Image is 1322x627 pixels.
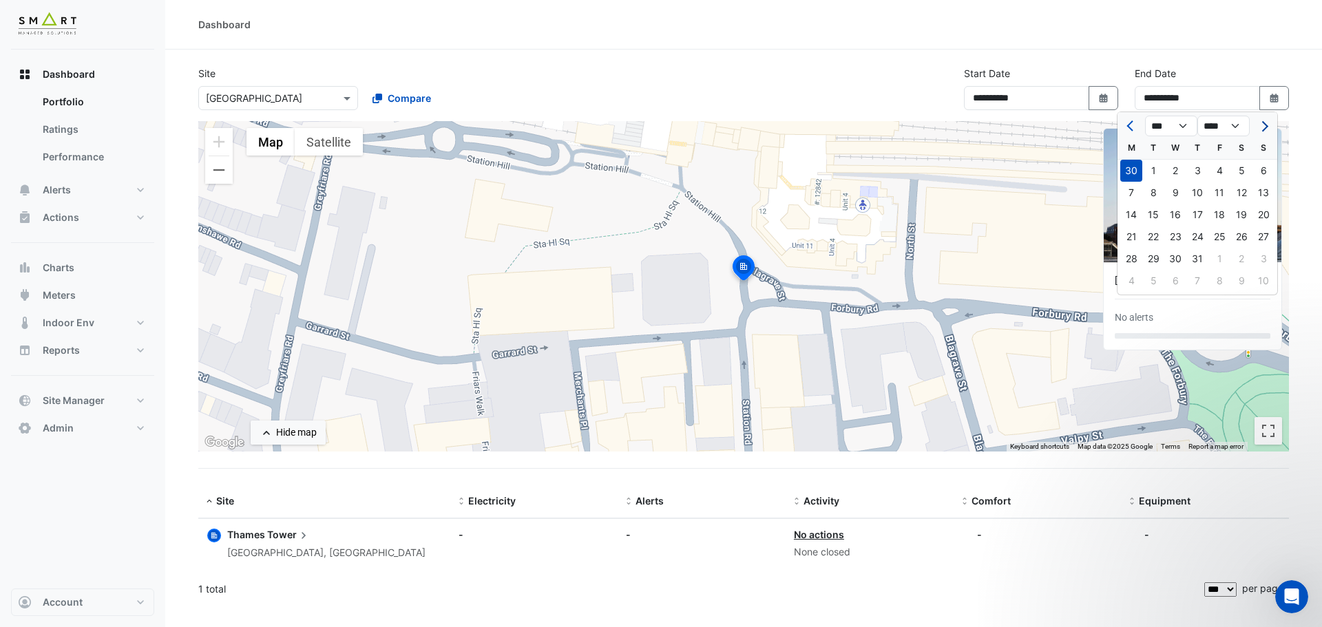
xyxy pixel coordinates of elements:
[1120,204,1142,226] div: Monday, July 14, 2025
[1188,443,1244,450] a: Report a map error
[1230,160,1252,182] div: Saturday, July 5, 2025
[1145,116,1197,136] select: Select month
[43,183,71,197] span: Alerts
[1186,160,1208,182] div: 3
[43,288,76,302] span: Meters
[1208,226,1230,248] div: 25
[11,387,154,414] button: Site Manager
[11,88,154,176] div: Dashboard
[1142,270,1164,292] div: Tuesday, August 5, 2025
[1186,204,1208,226] div: Thursday, July 17, 2025
[1164,204,1186,226] div: Wednesday, July 16, 2025
[18,316,32,330] app-icon: Indoor Env
[11,281,154,309] button: Meters
[1252,270,1274,292] div: 10
[1186,248,1208,270] div: Thursday, July 31, 2025
[1208,270,1230,292] div: 8
[1120,248,1142,270] div: 28
[1144,527,1149,542] div: -
[1255,115,1272,137] button: Next month
[1142,204,1164,226] div: 15
[1010,442,1069,451] button: Keyboard shortcuts
[1208,160,1230,182] div: 4
[1186,270,1208,292] div: Thursday, August 7, 2025
[1230,226,1252,248] div: 26
[1208,182,1230,204] div: Friday, July 11, 2025
[1208,226,1230,248] div: Friday, July 25, 2025
[1164,160,1186,182] div: Wednesday, July 2, 2025
[11,414,154,442] button: Admin
[1115,310,1153,325] div: No alerts
[18,183,32,197] app-icon: Alerts
[11,204,154,231] button: Actions
[1230,270,1252,292] div: Saturday, August 9, 2025
[468,495,516,507] span: Electricity
[1142,182,1164,204] div: 8
[295,128,363,156] button: Show satellite imagery
[1186,160,1208,182] div: Thursday, July 3, 2025
[202,434,247,451] a: Open this area in Google Maps (opens a new window)
[216,495,234,507] span: Site
[1230,182,1252,204] div: 12
[794,544,945,560] div: None closed
[1142,160,1164,182] div: 1
[1164,226,1186,248] div: Wednesday, July 23, 2025
[1208,137,1230,159] div: F
[156,414,191,441] span: smiley reaction
[364,86,440,110] button: Compare
[1120,270,1142,292] div: Monday, August 4, 2025
[1208,248,1230,270] div: Friday, August 1, 2025
[18,67,32,81] app-icon: Dashboard
[388,91,431,105] span: Compare
[1230,182,1252,204] div: Saturday, July 12, 2025
[1208,248,1230,270] div: 1
[1208,160,1230,182] div: Friday, July 4, 2025
[1164,248,1186,270] div: 30
[1230,137,1252,159] div: S
[1252,226,1274,248] div: 27
[202,434,247,451] img: Google
[242,6,266,30] div: Close
[1164,270,1186,292] div: 6
[1275,580,1308,613] iframe: Intercom live chat
[1252,204,1274,226] div: Sunday, July 20, 2025
[1242,582,1283,594] span: per page
[276,425,317,440] div: Hide map
[43,343,80,357] span: Reports
[977,527,982,542] div: -
[227,529,265,540] span: Thames
[1120,226,1142,248] div: Monday, July 21, 2025
[1197,116,1250,136] select: Select year
[1120,226,1142,248] div: 21
[1252,248,1274,270] div: Sunday, August 3, 2025
[163,414,183,441] span: 😃
[32,88,154,116] a: Portfolio
[1252,248,1274,270] div: 3
[1123,115,1140,137] button: Previous month
[83,458,193,469] a: Open in help center
[1139,495,1190,507] span: Equipment
[1186,270,1208,292] div: 7
[1120,270,1142,292] div: 4
[11,309,154,337] button: Indoor Env
[1230,204,1252,226] div: 19
[1186,182,1208,204] div: Thursday, July 10, 2025
[1142,248,1164,270] div: Tuesday, July 29, 2025
[1098,92,1110,104] fa-icon: Select Date
[267,527,311,542] span: Tower
[804,495,839,507] span: Activity
[43,211,79,224] span: Actions
[1230,248,1252,270] div: Saturday, August 2, 2025
[18,343,32,357] app-icon: Reports
[794,529,844,540] a: No actions
[1252,182,1274,204] div: 13
[1164,137,1186,159] div: W
[1164,226,1186,248] div: 23
[43,261,74,275] span: Charts
[1230,226,1252,248] div: Saturday, July 26, 2025
[18,394,32,407] app-icon: Site Manager
[1186,226,1208,248] div: 24
[43,595,83,609] span: Account
[1230,248,1252,270] div: 2
[1186,137,1208,159] div: T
